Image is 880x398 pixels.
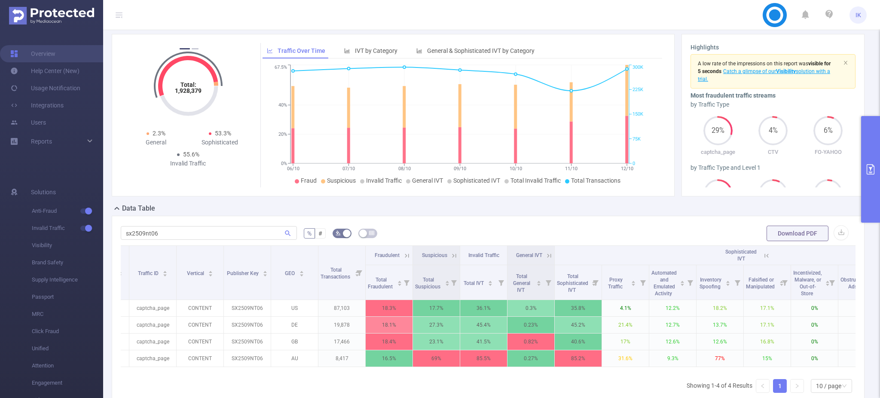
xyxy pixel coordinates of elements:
span: Total Transactions [571,177,620,184]
span: Sophisticated IVT [453,177,500,184]
p: 35.8% [555,300,602,316]
i: Filter menu [353,246,365,300]
tspan: 12/10 [621,166,633,171]
span: Click Fraud [32,323,103,340]
div: Sort [725,279,730,285]
p: GB [271,334,318,350]
i: icon: caret-down [488,282,493,285]
p: US [271,300,318,316]
i: icon: caret-down [263,273,268,276]
span: 53.3% [215,130,231,137]
p: 0.27% [507,350,554,367]
span: Reports [31,138,52,145]
i: icon: caret-down [163,273,168,276]
tspan: 09/10 [454,166,466,171]
p: 0.23% [507,317,554,333]
span: Fraud [301,177,317,184]
i: icon: caret-down [726,282,730,285]
div: Sort [680,279,685,285]
span: Total Suspicious [415,277,442,290]
i: icon: caret-up [726,279,730,282]
p: captcha_page [129,350,176,367]
p: 12.6% [649,334,696,350]
p: 12.6% [697,334,743,350]
p: SX2509NT06 [224,350,271,367]
button: Download PDF [767,226,828,241]
tspan: 20% [278,132,287,137]
span: Total Sophisticated IVT [557,273,588,293]
p: 9.3% [649,350,696,367]
a: Help Center (New) [10,62,79,80]
input: Search... [121,226,297,240]
i: icon: left [760,383,765,389]
p: FO-YAHOO [801,148,856,156]
i: icon: right [794,383,800,389]
i: icon: caret-up [299,269,304,272]
div: by Traffic Type [691,100,856,109]
i: Filter menu [637,265,649,300]
span: Traffic Over Time [278,47,325,54]
i: Filter menu [731,265,743,300]
span: Catch a glimpse of our solution with a trial. [698,68,830,82]
span: Sophisticated IVT [725,249,757,262]
i: icon: caret-up [163,269,168,272]
p: captcha_page [691,148,746,156]
img: Protected Media [9,7,94,24]
div: 10 / page [816,380,841,392]
p: 40.6% [555,334,602,350]
b: Most fraudulent traffic streams [691,92,776,99]
i: icon: caret-down [631,282,636,285]
p: 12.7% [649,317,696,333]
li: Showing 1-4 of 4 Results [687,379,752,393]
tspan: 0% [281,161,287,166]
span: Publisher Key [227,270,260,276]
p: 36.1% [460,300,507,316]
tspan: 11/10 [565,166,577,171]
p: 41.5% [460,334,507,350]
i: Filter menu [542,265,554,300]
p: 21.4% [602,317,649,333]
i: icon: bg-colors [336,230,341,236]
i: icon: caret-up [825,279,830,282]
p: 18.4% [366,334,412,350]
a: Usage Notification [10,80,80,97]
span: Anti-Fraud [32,202,103,220]
p: CONTENT [177,350,223,367]
p: 85.2% [555,350,602,367]
a: Overview [10,45,55,62]
p: 69% [413,350,460,367]
i: icon: close [843,60,848,65]
span: 29% [703,127,733,134]
span: Invalid Traffic [366,177,402,184]
p: 45.4% [460,317,507,333]
span: Total Invalid Traffic [510,177,561,184]
i: icon: bar-chart [416,48,422,54]
div: Sort [488,279,493,285]
i: Filter menu [684,265,696,300]
i: Filter menu [590,265,602,300]
i: icon: caret-up [445,279,449,282]
i: icon: caret-up [631,279,636,282]
span: Brand Safety [32,254,103,271]
p: AU [271,350,318,367]
i: icon: caret-up [488,279,493,282]
i: icon: caret-down [537,282,541,285]
tspan: 67.5% [275,65,287,70]
span: IVT by Category [355,47,397,54]
span: Proxy Traffic [608,277,624,290]
tspan: 300K [632,65,643,70]
p: captcha_page [129,317,176,333]
i: icon: caret-up [680,279,684,282]
div: Sort [299,269,304,275]
p: CONTENT [177,334,223,350]
i: icon: bar-chart [344,48,350,54]
span: # [318,230,322,237]
li: Next Page [790,379,804,393]
p: 17.7% [413,300,460,316]
tspan: 0 [632,161,635,166]
p: 16.5% [366,350,412,367]
i: icon: caret-up [537,279,541,282]
p: 31.6% [602,350,649,367]
p: DE [271,317,318,333]
p: 0% [791,300,838,316]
